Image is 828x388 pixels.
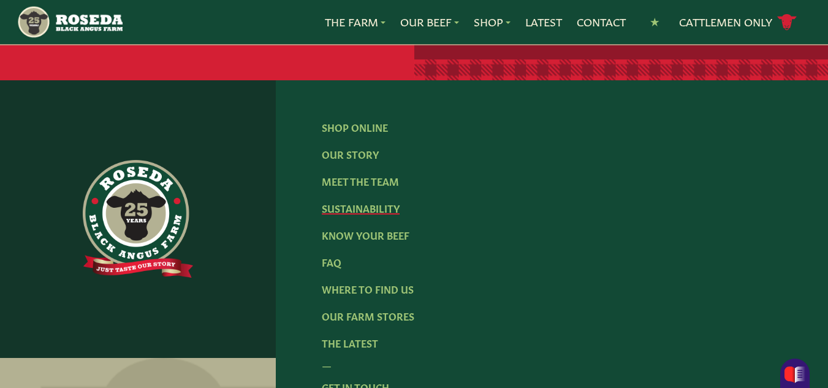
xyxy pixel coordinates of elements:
div: — [322,357,782,372]
a: Shop Online [322,120,388,134]
a: Where To Find Us [322,282,414,295]
a: Meet The Team [322,174,399,188]
a: Our Beef [400,14,459,30]
a: Latest [525,14,562,30]
a: The Farm [325,14,386,30]
a: Shop [474,14,511,30]
a: Cattlemen Only [679,12,797,33]
img: https://roseda.com/wp-content/uploads/2021/06/roseda-25-full@2x.png [83,160,193,278]
img: https://roseda.com/wp-content/uploads/2021/05/roseda-25-header.png [17,5,123,39]
a: Our Farm Stores [322,309,414,322]
a: Know Your Beef [322,228,409,242]
a: Contact [577,14,626,30]
a: The Latest [322,336,378,349]
a: Sustainability [322,201,400,215]
a: FAQ [322,255,341,268]
a: Our Story [322,147,379,161]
